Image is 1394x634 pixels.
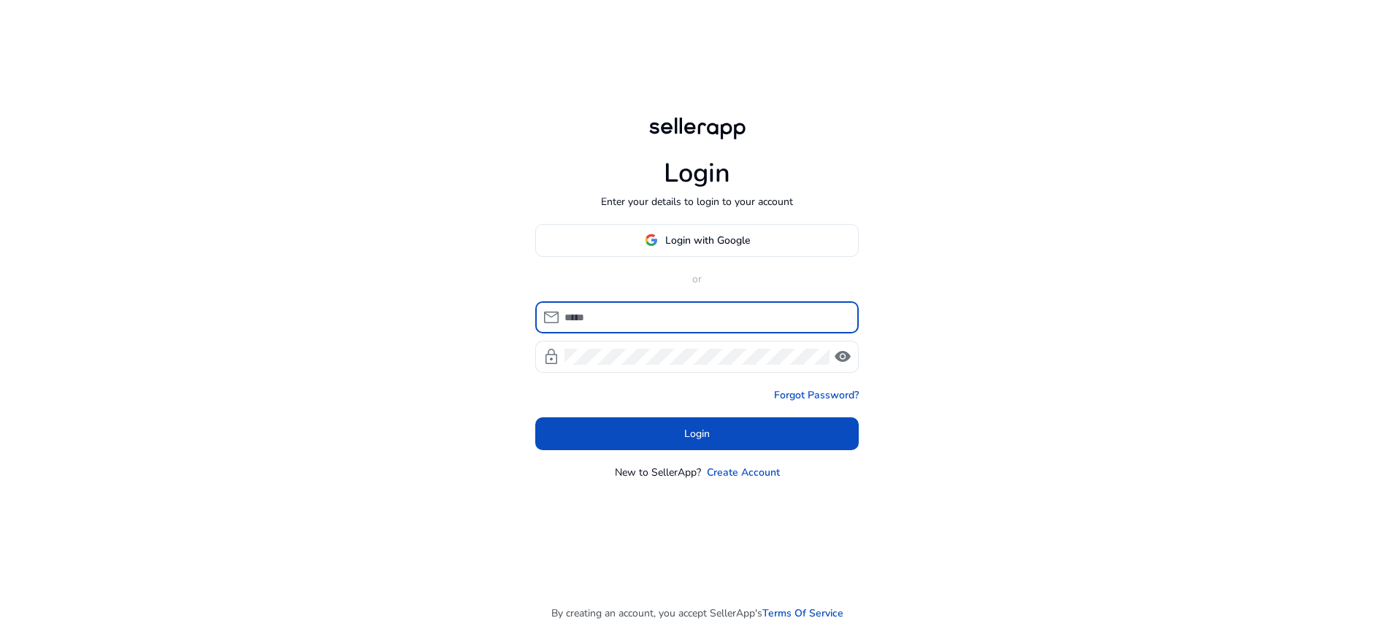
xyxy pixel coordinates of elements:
[684,426,710,441] span: Login
[664,158,730,189] h1: Login
[543,348,560,366] span: lock
[601,194,793,209] p: Enter your details to login to your account
[665,233,750,248] span: Login with Google
[762,606,843,621] a: Terms Of Service
[645,233,658,247] img: google-logo.svg
[535,271,859,287] p: or
[774,387,859,403] a: Forgot Password?
[535,224,859,257] button: Login with Google
[543,309,560,326] span: mail
[535,417,859,450] button: Login
[707,465,780,480] a: Create Account
[834,348,851,366] span: visibility
[615,465,701,480] p: New to SellerApp?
